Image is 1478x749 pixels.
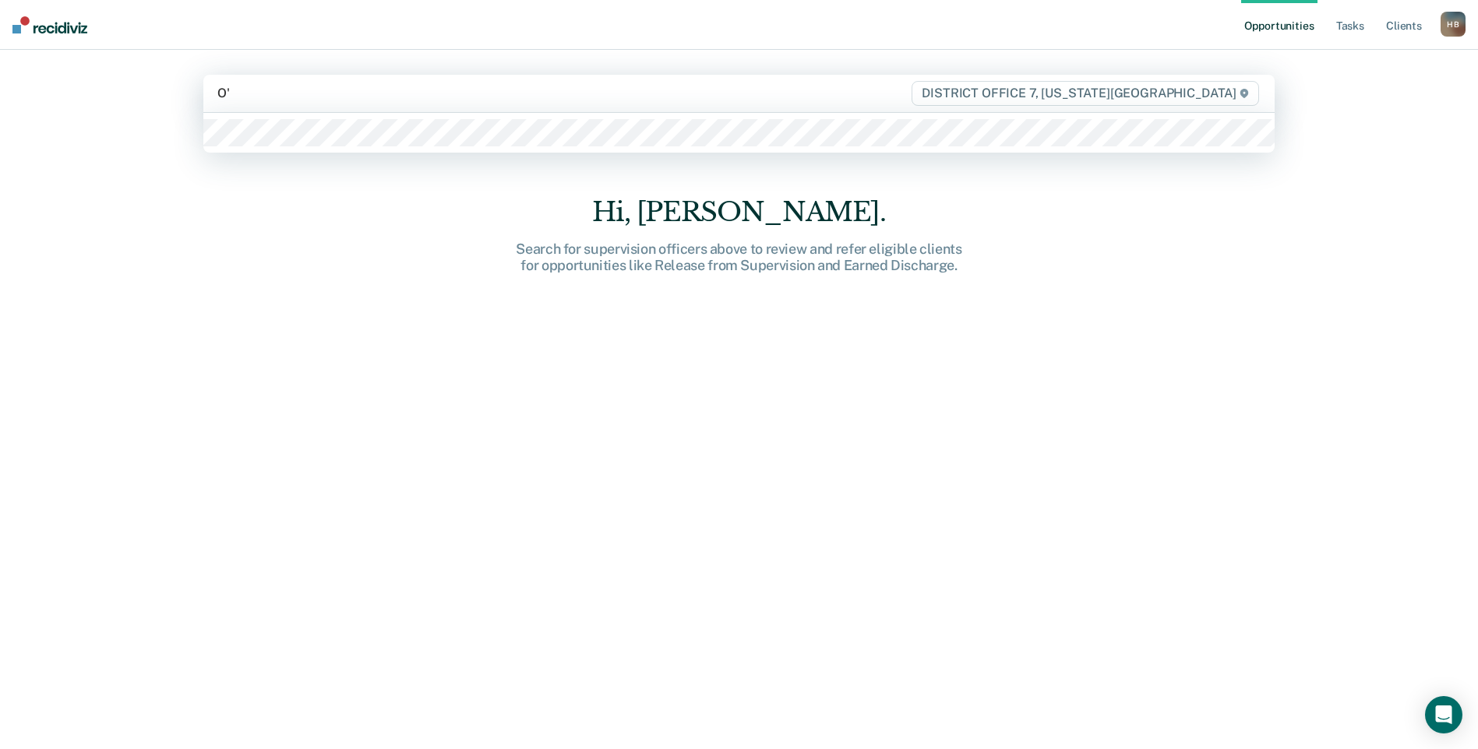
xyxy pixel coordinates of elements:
[490,196,989,228] div: Hi, [PERSON_NAME].
[12,16,87,33] img: Recidiviz
[1441,12,1466,37] button: HB
[912,81,1258,106] span: DISTRICT OFFICE 7, [US_STATE][GEOGRAPHIC_DATA]
[1441,12,1466,37] div: H B
[1425,696,1462,733] div: Open Intercom Messenger
[490,241,989,274] div: Search for supervision officers above to review and refer eligible clients for opportunities like...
